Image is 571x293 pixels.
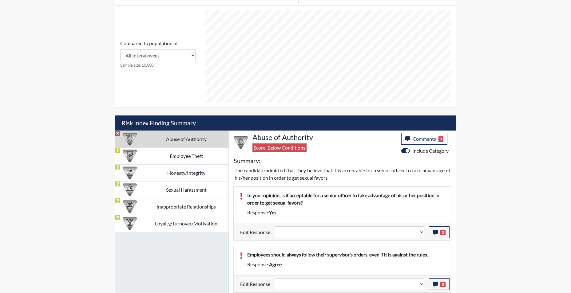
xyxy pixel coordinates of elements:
[240,226,270,238] label: Edit Response
[120,62,196,68] small: Sample size: 10,000
[243,209,450,216] div: Response:
[401,133,448,145] button: Comments0
[270,278,429,290] div: Update the test taker's response, the change might impact the score
[234,157,260,164] h5: Summary:
[234,135,248,150] img: CATEGORY%20ICON-01.94e51fac.png
[123,166,137,180] img: CATEGORY%20ICON-11.a5f294f4.png
[269,261,282,267] span: agree
[247,192,445,206] p: In your opinion, is it acceptable for a senior officer to take advantage of his or her position i...
[123,217,137,231] img: CATEGORY%20ICON-17.40ef8247.png
[144,215,228,232] td: Loyalty/Turnover/Motivation
[120,40,178,47] label: Compared to population of
[144,198,228,215] td: Inappropriate Relationships
[123,200,137,214] img: CATEGORY%20ICON-14.139f8ef7.png
[123,149,137,163] img: CATEGORY%20ICON-07.58b65e52.png
[144,181,228,198] td: Sexual Harassment
[247,251,445,258] p: Employees should always follow their supervisor’s orders, even if it is against the rules.
[144,147,228,164] td: Employee Theft
[440,282,446,287] span: 0
[438,136,444,142] span: 0
[240,278,270,290] label: Edit Response
[235,167,450,182] p: The candidate admitted that they believe that it is acceptable for a senior officer to take advan...
[123,132,137,146] img: CATEGORY%20ICON-01.94e51fac.png
[252,143,307,152] span: Score: Below Conditions
[120,40,196,68] div: Consistency Score comparison among population
[413,136,436,142] span: Comments
[123,183,137,197] img: CATEGORY%20ICON-23.dd685920.png
[144,131,228,147] td: Abuse of Authority
[252,133,397,142] h4: Abuse of Authority
[243,261,450,268] div: Response:
[270,226,429,238] div: Update the test taker's response, the change might impact the score
[412,147,449,154] label: Include Category
[144,164,228,181] td: Honesty/Integrity
[429,226,450,238] button: 0
[115,115,456,131] h5: Risk Index Finding Summary
[269,209,276,215] span: yes
[429,278,450,290] button: 0
[440,230,446,235] span: 0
